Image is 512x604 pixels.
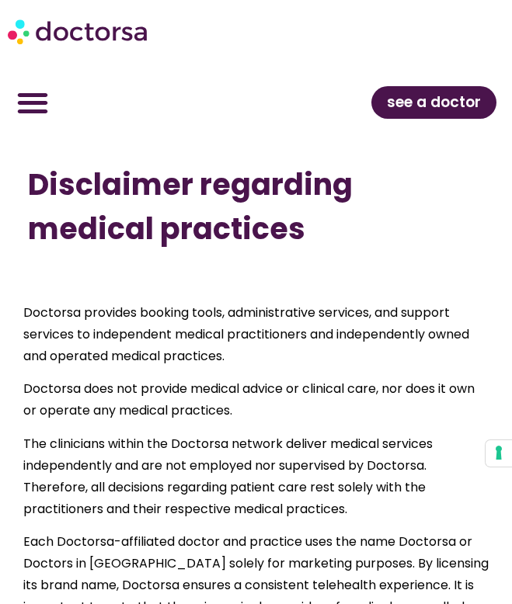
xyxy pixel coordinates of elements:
span: see a doctor [387,90,481,115]
button: Your consent preferences for tracking technologies [486,440,512,467]
p: The clinicians within the Doctorsa network deliver medical services independently and are not emp... [23,433,489,520]
a: see a doctor [371,86,496,119]
h1: Disclaimer regarding medical practices [28,162,484,251]
p: Doctorsa does not provide medical advice or clinical care, nor does it own or operate any medical... [23,378,489,422]
p: Doctorsa provides booking tools, administrative services, and support services to independent med... [23,302,489,367]
div: Menu Toggle [8,78,57,127]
